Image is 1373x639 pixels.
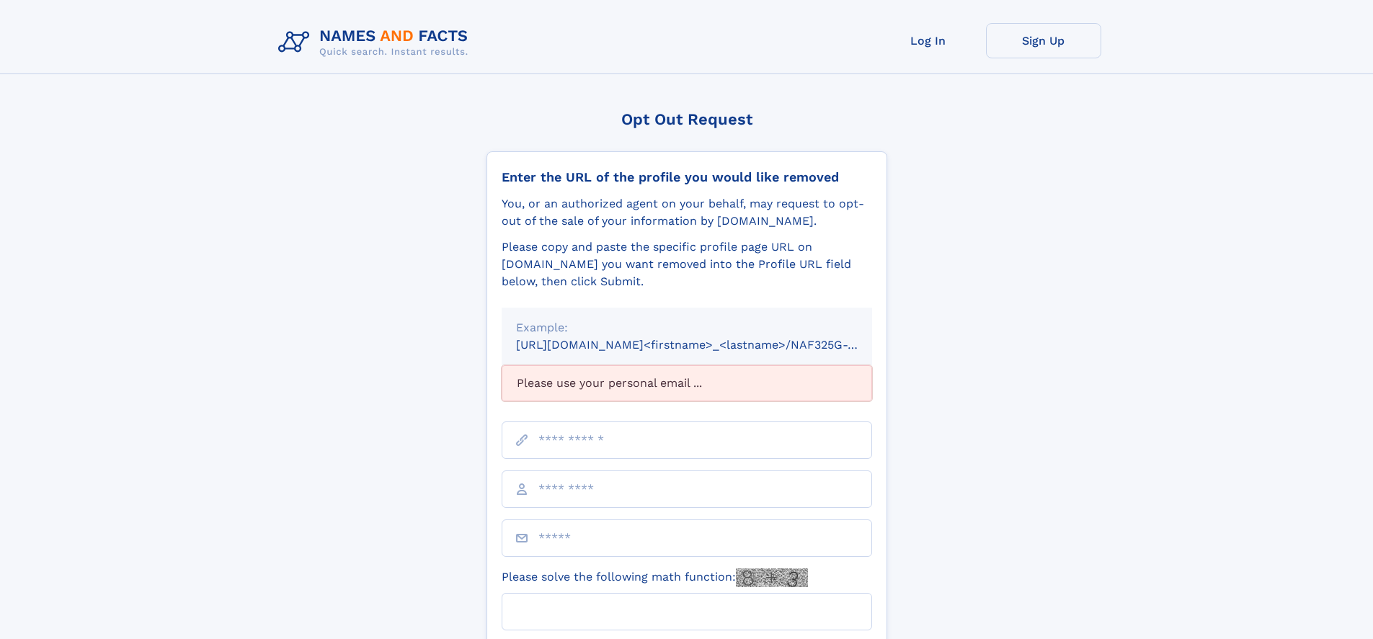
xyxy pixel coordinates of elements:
div: Please copy and paste the specific profile page URL on [DOMAIN_NAME] you want removed into the Pr... [502,238,872,290]
label: Please solve the following math function: [502,568,808,587]
div: Example: [516,319,858,336]
div: Opt Out Request [486,110,887,128]
a: Log In [871,23,986,58]
a: Sign Up [986,23,1101,58]
div: You, or an authorized agent on your behalf, may request to opt-out of the sale of your informatio... [502,195,872,230]
div: Enter the URL of the profile you would like removed [502,169,872,185]
div: Please use your personal email ... [502,365,872,401]
img: Logo Names and Facts [272,23,480,62]
small: [URL][DOMAIN_NAME]<firstname>_<lastname>/NAF325G-xxxxxxxx [516,338,899,352]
